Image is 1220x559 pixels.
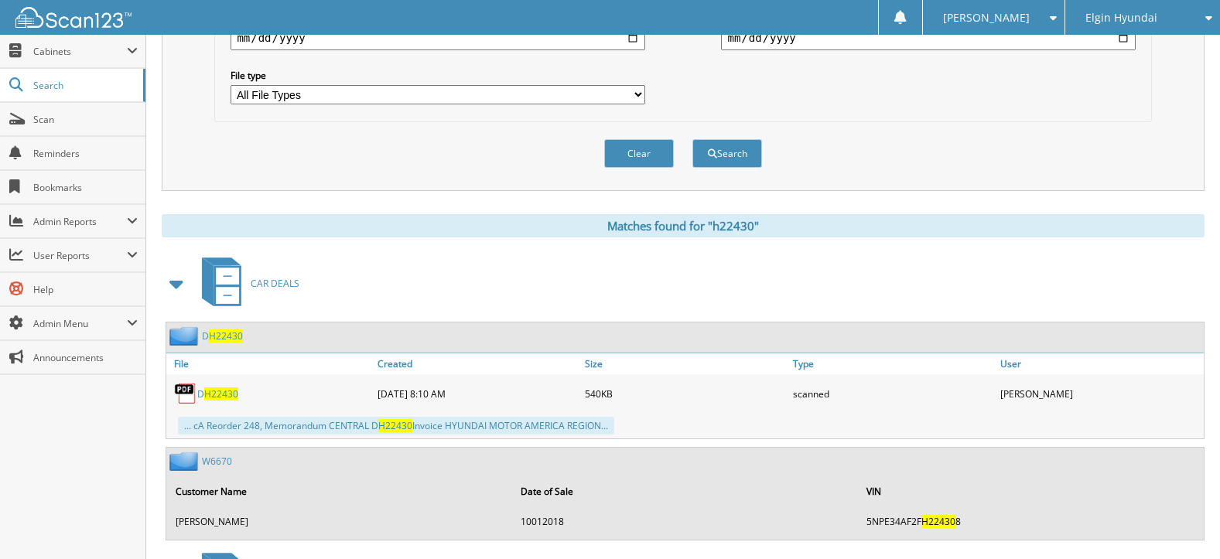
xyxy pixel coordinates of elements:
span: H22430 [204,387,238,401]
th: VIN [859,475,1202,507]
a: DH22430 [197,387,238,401]
div: Matches found for "h22430" [162,214,1205,237]
a: DH22430 [202,329,243,343]
div: [DATE] 8:10 AM [374,378,581,409]
span: CAR DEALS [251,277,299,290]
a: File [166,353,374,374]
span: H22430 [209,329,243,343]
span: Reminders [33,147,138,160]
a: Created [374,353,581,374]
span: Cabinets [33,45,127,58]
a: W6670 [202,455,232,468]
span: Bookmarks [33,181,138,194]
input: end [721,26,1135,50]
input: start [231,26,644,50]
a: Type [789,353,996,374]
td: 10012018 [513,509,856,534]
div: [PERSON_NAME] [996,378,1204,409]
a: User [996,353,1204,374]
button: Search [692,139,762,168]
span: Admin Menu [33,317,127,330]
span: Scan [33,113,138,126]
img: folder2.png [169,452,202,471]
td: [PERSON_NAME] [168,509,511,534]
span: User Reports [33,249,127,262]
span: H22430 [921,515,955,528]
span: Search [33,79,135,92]
iframe: Chat Widget [1143,485,1220,559]
span: [PERSON_NAME] [943,13,1030,22]
img: scan123-logo-white.svg [15,7,132,28]
span: Announcements [33,351,138,364]
a: Size [581,353,788,374]
span: Elgin Hyundai [1085,13,1157,22]
td: 5NPE34AF2F 8 [859,509,1202,534]
span: Admin Reports [33,215,127,228]
div: 540KB [581,378,788,409]
th: Date of Sale [513,475,856,507]
img: PDF.png [174,382,197,405]
div: ... cA Reorder 248, Memorandum CENTRAL D Invoice HYUNDAI MOTOR AMERICA REGION... [178,417,614,435]
label: File type [231,69,644,82]
a: CAR DEALS [193,253,299,314]
button: Clear [604,139,674,168]
span: Help [33,283,138,296]
th: Customer Name [168,475,511,507]
img: folder2.png [169,326,202,346]
span: H22430 [378,419,412,432]
div: scanned [789,378,996,409]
